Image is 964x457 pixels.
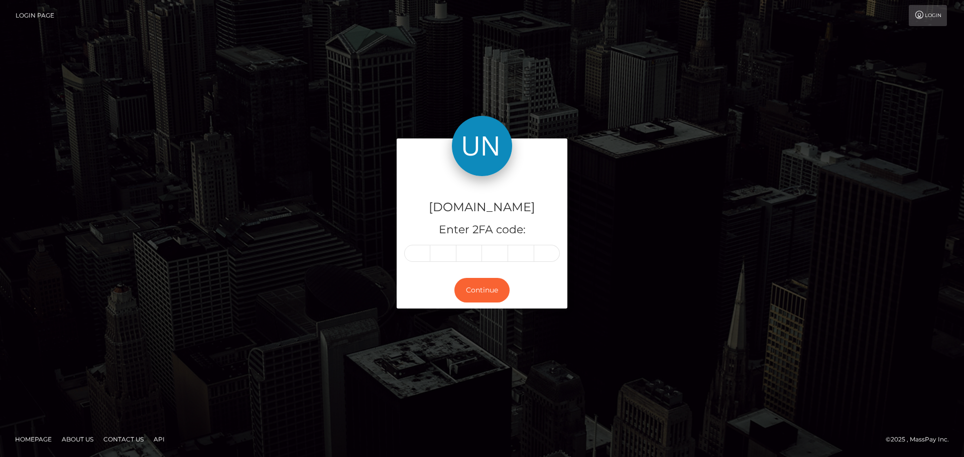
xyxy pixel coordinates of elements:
[404,199,560,216] h4: [DOMAIN_NAME]
[454,278,510,302] button: Continue
[99,431,148,447] a: Contact Us
[886,434,956,445] div: © 2025 , MassPay Inc.
[11,431,56,447] a: Homepage
[452,116,512,176] img: Unlockt.me
[150,431,169,447] a: API
[58,431,97,447] a: About Us
[16,5,54,26] a: Login Page
[404,222,560,238] h5: Enter 2FA code:
[909,5,947,26] a: Login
